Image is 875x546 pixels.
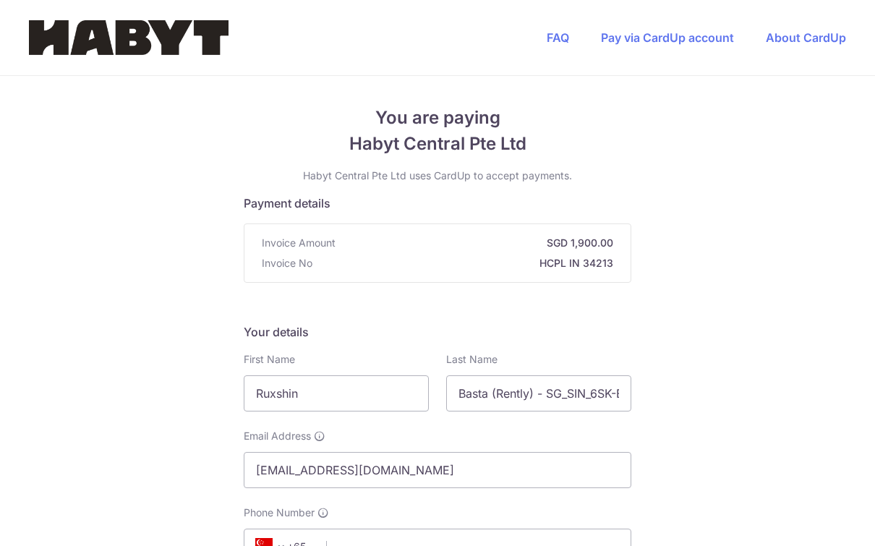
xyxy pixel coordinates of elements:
[244,429,311,443] span: Email Address
[244,105,631,131] span: You are paying
[244,506,315,520] span: Phone Number
[244,352,295,367] label: First Name
[766,30,846,45] a: About CardUp
[446,352,498,367] label: Last Name
[244,195,631,212] h5: Payment details
[244,375,429,411] input: First name
[244,452,631,488] input: Email address
[547,30,569,45] a: FAQ
[262,236,336,250] span: Invoice Amount
[244,169,631,183] p: Habyt Central Pte Ltd uses CardUp to accept payments.
[601,30,734,45] a: Pay via CardUp account
[341,236,613,250] strong: SGD 1,900.00
[318,256,613,270] strong: HCPL IN 34213
[244,323,631,341] h5: Your details
[262,256,312,270] span: Invoice No
[605,132,875,546] iframe: Find more information here
[446,375,631,411] input: Last name
[244,131,631,157] span: Habyt Central Pte Ltd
